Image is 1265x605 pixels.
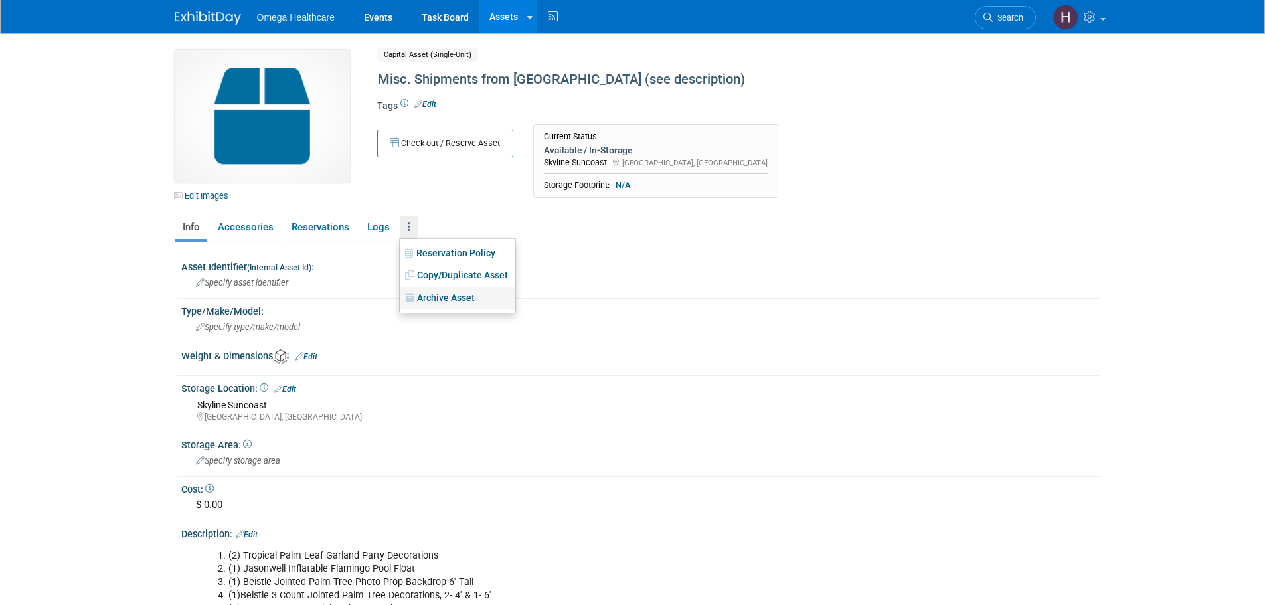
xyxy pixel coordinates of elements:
[274,385,296,394] a: Edit
[181,379,1101,396] div: Storage Location:
[544,144,768,156] div: Available / In-Storage
[373,68,981,92] div: Misc. Shipments from [GEOGRAPHIC_DATA] (see description)
[210,216,281,239] a: Accessories
[295,352,317,361] a: Edit
[175,11,241,25] img: ExhibitDay
[612,179,634,191] span: N/A
[228,576,920,589] li: (1) Beistle Jointed Palm Tree Photo Prop Backdrop 6' Tall
[975,6,1036,29] a: Search
[191,495,1091,515] div: $ 0.00
[544,179,768,191] div: Storage Footprint:
[400,242,515,265] a: Reservation Policy
[1053,5,1078,30] img: Heather Stuck
[400,287,515,309] a: Archive Asset
[196,456,280,466] span: Specify storage area
[181,524,1101,541] div: Description:
[274,349,289,364] img: Asset Weight and Dimensions
[196,322,300,332] span: Specify type/make/model
[181,346,1101,364] div: Weight & Dimensions
[377,48,478,62] span: Capital Asset (Single-Unit)
[622,158,768,167] span: [GEOGRAPHIC_DATA], [GEOGRAPHIC_DATA]
[284,216,357,239] a: Reservations
[196,278,288,288] span: Specify asset identifier
[228,589,920,602] li: (1)Beistle 3 Count Jointed Palm Tree Decorations, 2- 4' & 1- 6'
[181,440,252,450] span: Storage Area:
[257,12,335,23] span: Omega Healthcare
[247,263,311,272] small: (Internal Asset Id)
[228,562,920,576] li: (1) Jasonwell Inflatable Flamingo Pool Float
[228,549,920,562] li: (2) Tropical Palm Leaf Garland Party Decorations
[181,302,1101,318] div: Type/Make/Model:
[197,400,267,410] span: Skyline Suncoast
[400,264,515,287] a: Copy/Duplicate Asset
[197,412,1091,423] div: [GEOGRAPHIC_DATA], [GEOGRAPHIC_DATA]
[175,187,234,204] a: Edit Images
[359,216,397,239] a: Logs
[175,50,350,183] img: Capital-Asset-Icon-2.png
[181,479,1101,496] div: Cost:
[181,257,1101,274] div: Asset Identifier :
[377,130,513,157] button: Check out / Reserve Asset
[544,131,768,142] div: Current Status
[236,530,258,539] a: Edit
[993,13,1023,23] span: Search
[377,99,981,122] div: Tags
[175,216,207,239] a: Info
[414,100,436,109] a: Edit
[544,157,607,167] span: Skyline Suncoast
